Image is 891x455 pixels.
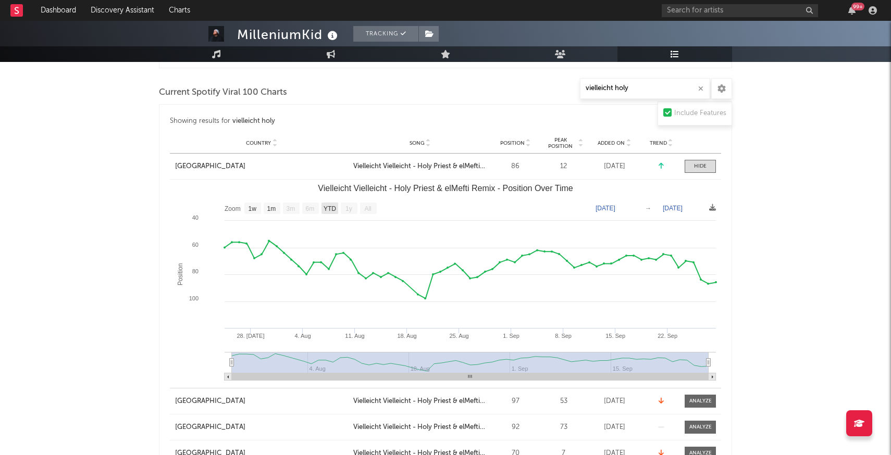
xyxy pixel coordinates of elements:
[492,422,539,433] div: 92
[588,161,640,172] div: [DATE]
[175,161,348,172] a: [GEOGRAPHIC_DATA]
[306,205,315,212] text: 6m
[159,86,287,99] span: Current Spotify Viral 100 Charts
[192,268,199,274] text: 80
[353,422,487,433] a: Vielleicht Vielleicht - Holy Priest & elMefti Remix
[237,26,340,43] div: MilleniumKid
[175,161,245,172] div: [GEOGRAPHIC_DATA]
[170,180,721,388] svg: Vielleicht Vielleicht - Holy Priest & elMefti Remix - Position Over Time
[503,333,519,339] text: 1. Sep
[249,205,257,212] text: 1w
[175,422,348,433] a: [GEOGRAPHIC_DATA]
[364,205,371,212] text: All
[650,140,667,146] span: Trend
[674,107,726,120] div: Include Features
[318,184,573,193] text: Vielleicht Vielleicht - Holy Priest & elMefti Remix - Position Over Time
[192,214,199,221] text: 40
[324,205,336,212] text: YTD
[663,205,683,212] text: [DATE]
[662,4,818,17] input: Search for artists
[237,333,265,339] text: 28. [DATE]
[345,205,352,212] text: 1y
[267,205,276,212] text: 1m
[246,140,271,146] span: Country
[294,333,311,339] text: 4. Aug
[175,396,348,407] a: [GEOGRAPHIC_DATA]
[598,140,625,146] span: Added On
[848,6,856,15] button: 99+
[605,333,625,339] text: 15. Sep
[544,396,583,407] div: 53
[175,422,245,433] div: [GEOGRAPHIC_DATA]
[645,205,651,212] text: →
[492,161,539,172] div: 86
[189,295,199,301] text: 100
[177,263,184,286] text: Position
[851,3,864,10] div: 99 +
[544,422,583,433] div: 73
[287,205,295,212] text: 3m
[353,396,487,407] a: Vielleicht Vielleicht - Holy Priest & elMefti Remix
[353,26,418,42] button: Tracking
[192,242,199,248] text: 60
[449,333,468,339] text: 25. Aug
[353,161,487,172] a: Vielleicht Vielleicht - Holy Priest & elMefti Remix
[175,396,245,407] div: [GEOGRAPHIC_DATA]
[555,333,572,339] text: 8. Sep
[225,205,241,212] text: Zoom
[544,161,583,172] div: 12
[580,78,710,99] input: Search Playlists/Charts
[500,140,525,146] span: Position
[397,333,416,339] text: 18. Aug
[544,137,577,149] span: Peak Position
[170,115,445,128] div: Showing results for
[232,115,275,128] div: vielleicht holy
[658,333,677,339] text: 22. Sep
[596,205,615,212] text: [DATE]
[588,422,640,433] div: [DATE]
[588,396,640,407] div: [DATE]
[410,140,425,146] span: Song
[345,333,364,339] text: 11. Aug
[492,396,539,407] div: 97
